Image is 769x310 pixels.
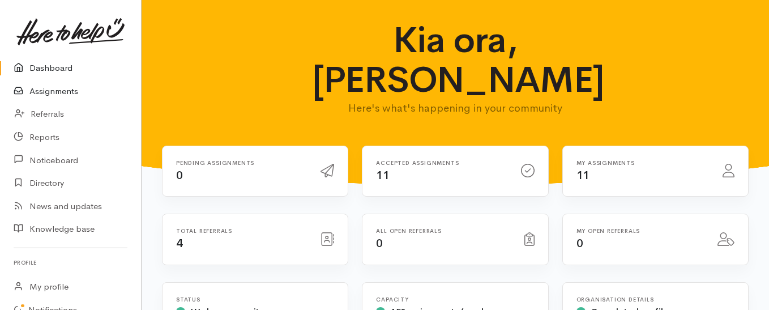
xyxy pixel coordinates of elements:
[376,296,534,303] h6: Capacity
[576,236,583,250] span: 0
[576,228,704,234] h6: My open referrals
[312,100,599,116] p: Here's what's happening in your community
[176,296,334,303] h6: Status
[376,160,507,166] h6: Accepted assignments
[376,228,510,234] h6: All open referrals
[376,168,389,182] span: 11
[176,160,307,166] h6: Pending assignments
[576,160,709,166] h6: My assignments
[176,228,307,234] h6: Total referrals
[576,296,734,303] h6: Organisation Details
[376,236,383,250] span: 0
[176,168,183,182] span: 0
[14,255,127,270] h6: Profile
[576,168,589,182] span: 11
[176,236,183,250] span: 4
[312,20,599,100] h1: Kia ora, [PERSON_NAME]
